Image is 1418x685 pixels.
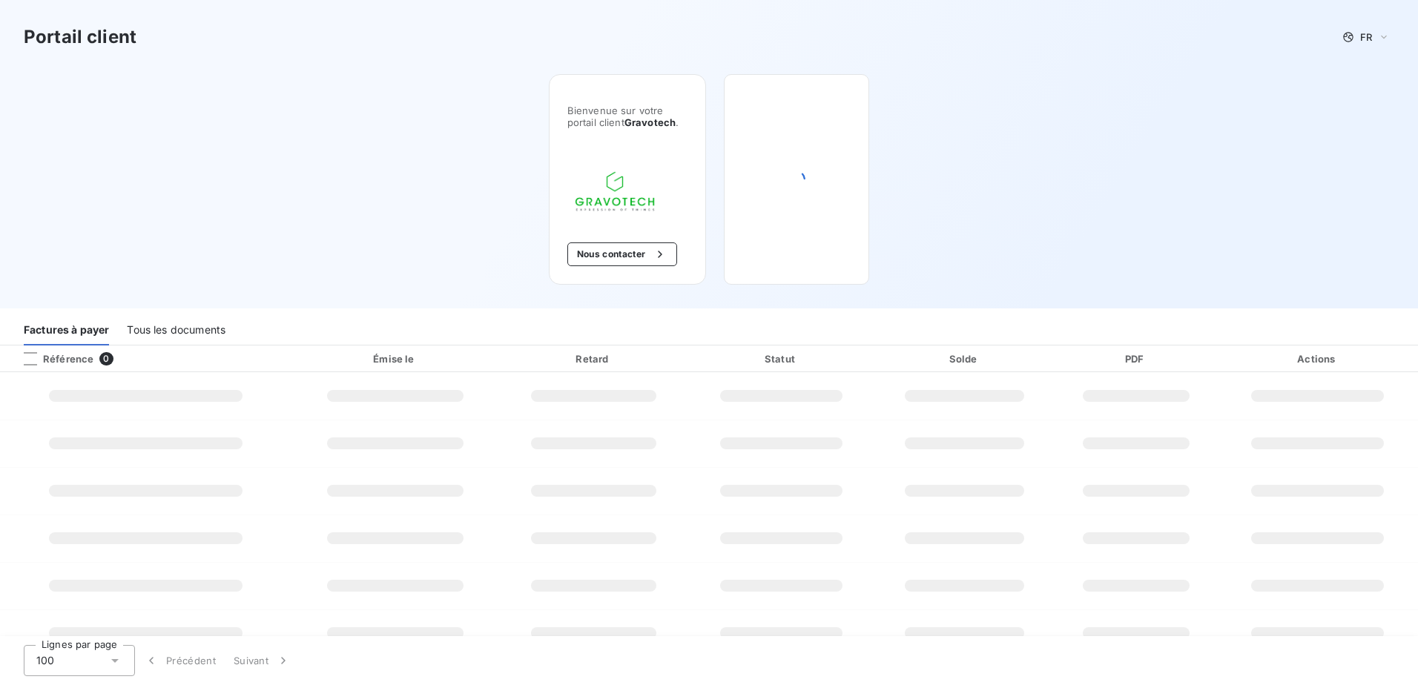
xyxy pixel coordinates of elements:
[567,164,662,219] img: Company logo
[12,352,93,365] div: Référence
[691,351,871,366] div: Statut
[135,645,225,676] button: Précédent
[295,351,496,366] div: Émise le
[877,351,1052,366] div: Solde
[1220,351,1415,366] div: Actions
[501,351,685,366] div: Retard
[1058,351,1214,366] div: PDF
[99,352,113,365] span: 0
[36,653,54,668] span: 100
[1360,31,1372,43] span: FR
[624,116,676,128] span: Gravotech
[24,24,136,50] h3: Portail client
[127,314,225,345] div: Tous les documents
[24,314,109,345] div: Factures à payer
[567,105,687,128] span: Bienvenue sur votre portail client .
[225,645,300,676] button: Suivant
[567,242,677,266] button: Nous contacter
